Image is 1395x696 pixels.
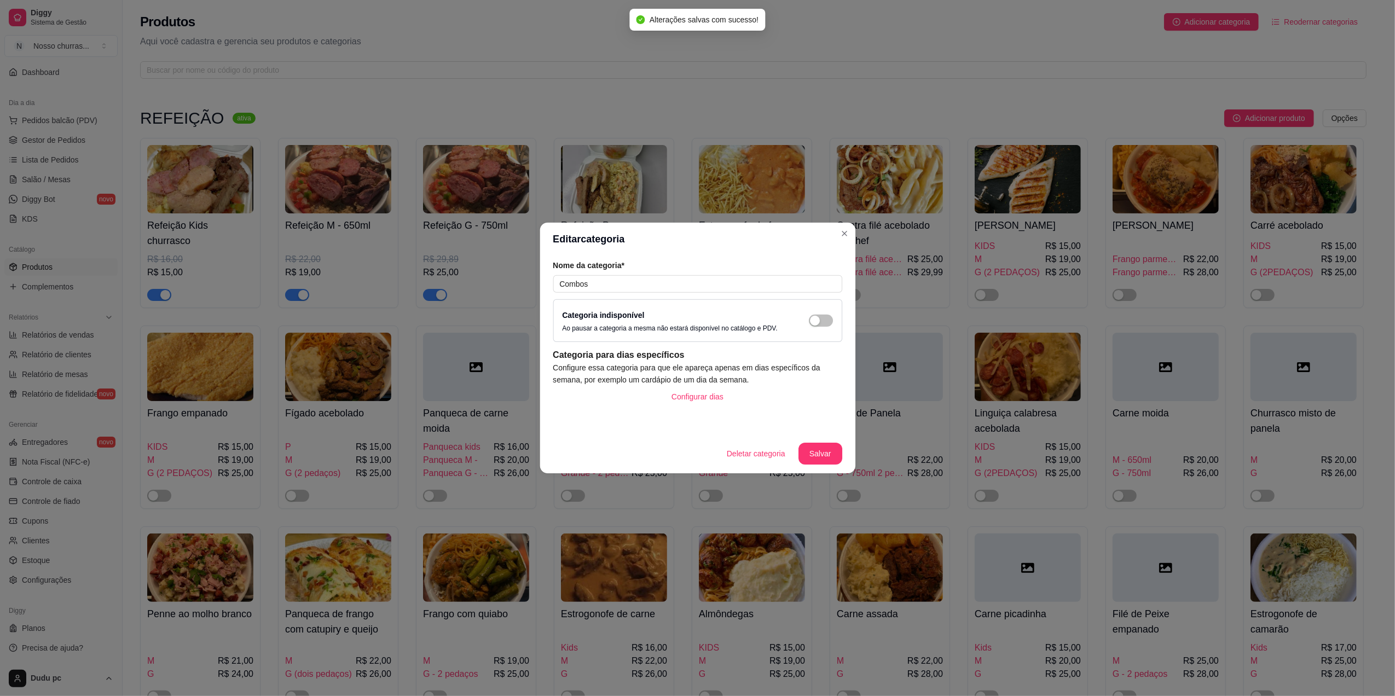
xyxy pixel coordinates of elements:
article: Categoria para dias específicos [553,349,842,362]
p: Ao pausar a categoria a mesma não estará disponível no catálogo e PDV. [562,324,778,333]
button: Configurar dias [663,386,732,408]
label: Categoria indisponível [562,311,644,320]
button: Deletar categoria [718,443,794,465]
span: Alterações salvas com sucesso! [650,15,759,24]
span: check-circle [636,15,645,24]
article: Configure essa categoria para que ele apareça apenas em dias específicos da semana, por exemplo u... [553,362,842,386]
button: Salvar [798,443,842,465]
header: Editar categoria [540,223,855,256]
article: Nome da categoria* [553,260,842,271]
button: Close [836,225,853,242]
